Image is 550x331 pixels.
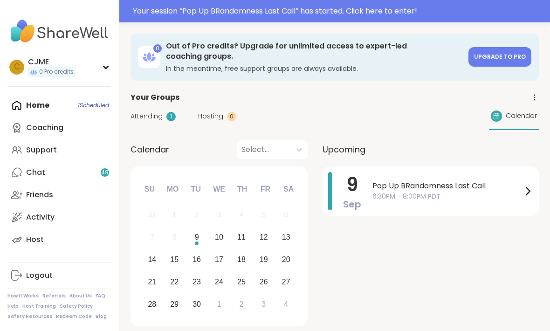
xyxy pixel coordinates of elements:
[96,313,107,320] a: Blog
[372,180,522,192] span: Pop Up BRandomness Last Call
[139,179,160,199] div: Su
[254,205,274,225] div: Not available Friday, September 5th, 2025
[232,272,252,292] div: Choose Thursday, September 25th, 2025
[148,253,156,266] div: 14
[165,205,185,225] div: Not available Monday, September 1st, 2025
[284,208,288,221] div: 6
[260,276,268,288] div: 26
[254,294,274,314] div: Choose Friday, October 3rd, 2025
[170,276,179,288] div: 22
[192,298,201,310] div: 30
[142,205,162,225] div: Not available Sunday, August 31st, 2025
[7,206,111,228] a: Activity
[474,53,526,61] span: Upgrade to Pro
[209,227,229,247] div: Choose Wednesday, September 10th, 2025
[131,111,163,121] span: Attending
[165,227,185,247] div: Not available Monday, September 8th, 2025
[282,276,290,288] div: 27
[215,231,223,243] div: 10
[217,298,221,310] div: 1
[153,44,162,53] div: 0
[261,298,266,310] div: 3
[7,313,52,320] a: Safety Resources
[254,227,274,247] div: Choose Friday, September 12th, 2025
[69,293,92,299] a: About Us
[166,41,463,62] h3: Out of Pro credits? Upgrade for unlimited access to expert-led coaching groups.
[39,68,74,76] span: 0 Pro credits
[162,179,183,199] div: Mo
[187,272,207,292] div: Choose Tuesday, September 23rd, 2025
[237,231,246,243] div: 11
[165,272,185,292] div: Choose Monday, September 22nd, 2025
[7,264,111,287] a: Logout
[170,253,179,266] div: 15
[227,112,236,121] div: 0
[232,205,252,225] div: Not available Thursday, September 4th, 2025
[150,231,154,243] div: 7
[26,145,57,155] div: Support
[186,179,206,199] div: Tu
[343,198,361,211] span: Sep
[195,231,199,243] div: 9
[7,293,39,299] a: How It Works
[506,111,537,121] span: Calendar
[7,117,111,139] a: Coaching
[232,294,252,314] div: Choose Thursday, October 2nd, 2025
[142,227,162,247] div: Not available Sunday, September 7th, 2025
[14,61,20,73] span: C
[148,298,156,310] div: 28
[22,303,56,310] a: Host Training
[232,227,252,247] div: Choose Thursday, September 11th, 2025
[215,276,223,288] div: 24
[141,204,297,315] div: month 2025-09
[278,179,299,199] div: Sa
[172,208,177,221] div: 1
[254,272,274,292] div: Choose Friday, September 26th, 2025
[209,179,229,199] div: We
[217,208,221,221] div: 3
[261,208,266,221] div: 5
[187,249,207,269] div: Choose Tuesday, September 16th, 2025
[192,276,201,288] div: 23
[468,47,531,67] a: Upgrade to Pro
[7,161,111,184] a: Chat49
[209,249,229,269] div: Choose Wednesday, September 17th, 2025
[323,143,365,156] span: Upcoming
[131,143,169,156] span: Calendar
[7,184,111,206] a: Friends
[255,179,275,199] div: Fr
[142,294,162,314] div: Choose Sunday, September 28th, 2025
[276,272,296,292] div: Choose Saturday, September 27th, 2025
[26,270,53,281] div: Logout
[209,205,229,225] div: Not available Wednesday, September 3rd, 2025
[26,212,55,222] div: Activity
[7,228,111,251] a: Host
[232,249,252,269] div: Choose Thursday, September 18th, 2025
[260,231,268,243] div: 12
[260,253,268,266] div: 19
[276,227,296,247] div: Choose Saturday, September 13th, 2025
[195,208,199,221] div: 2
[187,205,207,225] div: Not available Tuesday, September 2nd, 2025
[192,253,201,266] div: 16
[237,253,246,266] div: 18
[187,294,207,314] div: Choose Tuesday, September 30th, 2025
[7,139,111,161] a: Support
[142,272,162,292] div: Choose Sunday, September 21st, 2025
[131,92,179,103] span: Your Groups
[133,6,544,17] div: Your session “ Pop Up BRandomness Last Call ” has started. Click here to enter!
[26,167,45,178] div: Chat
[26,123,63,133] div: Coaching
[239,298,243,310] div: 2
[166,112,176,121] div: 1
[276,294,296,314] div: Choose Saturday, October 4th, 2025
[7,15,111,48] img: ShareWell Nav Logo
[96,293,105,299] a: FAQ
[101,169,109,177] span: 49
[254,249,274,269] div: Choose Friday, September 19th, 2025
[282,253,290,266] div: 20
[26,190,53,200] div: Friends
[142,249,162,269] div: Choose Sunday, September 14th, 2025
[215,253,223,266] div: 17
[276,205,296,225] div: Not available Saturday, September 6th, 2025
